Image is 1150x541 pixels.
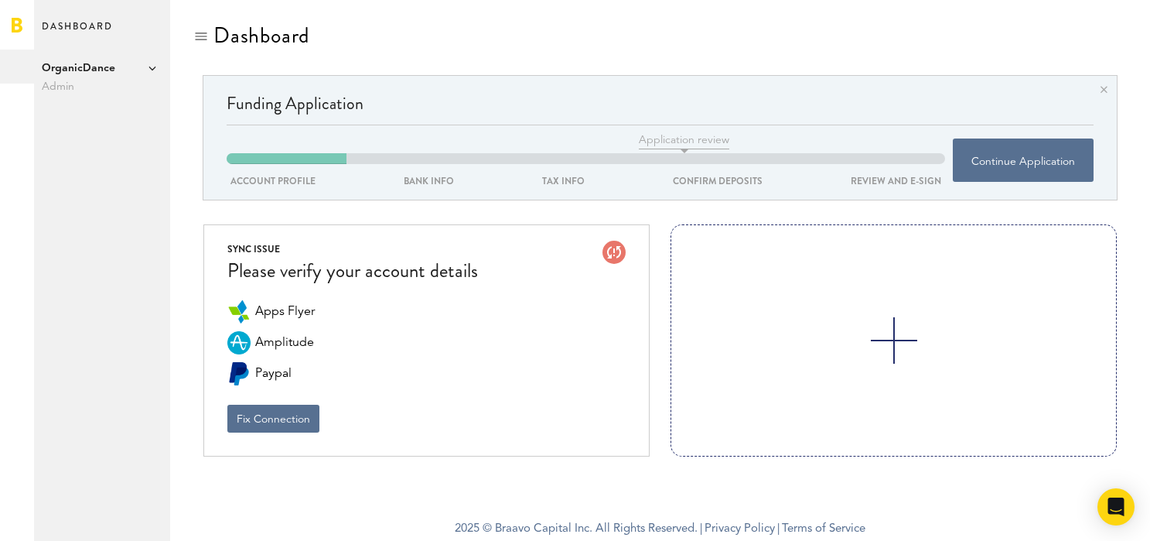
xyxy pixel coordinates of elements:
div: SYNC ISSUE [227,241,478,258]
span: Application review [639,132,729,149]
a: Privacy Policy [705,523,775,535]
div: Apps Flyer [227,300,251,324]
span: Paypal [255,362,292,385]
div: Open Intercom Messenger [1097,488,1135,526]
div: tax info [538,173,589,190]
img: account-issue.svg [602,241,626,264]
button: Fix Connection [227,405,319,433]
span: Dashboard [42,17,113,50]
button: Continue Application [953,139,1094,182]
div: Paypal [227,362,251,385]
span: Admin [42,77,162,96]
div: Dashboard [213,23,309,48]
div: Funding Application [227,91,1094,125]
div: Amplitude [227,331,251,354]
div: REVIEW AND E-SIGN [847,173,945,190]
a: Terms of Service [782,523,865,535]
span: Amplitude [255,331,314,354]
span: OrganicDance [42,59,162,77]
span: 2025 © Braavo Capital Inc. All Rights Reserved. [455,518,698,541]
div: confirm deposits [669,173,766,190]
div: Please verify your account details [227,258,478,285]
span: Apps Flyer [255,300,315,324]
div: BANK INFO [400,173,458,190]
div: ACCOUNT PROFILE [227,173,319,190]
